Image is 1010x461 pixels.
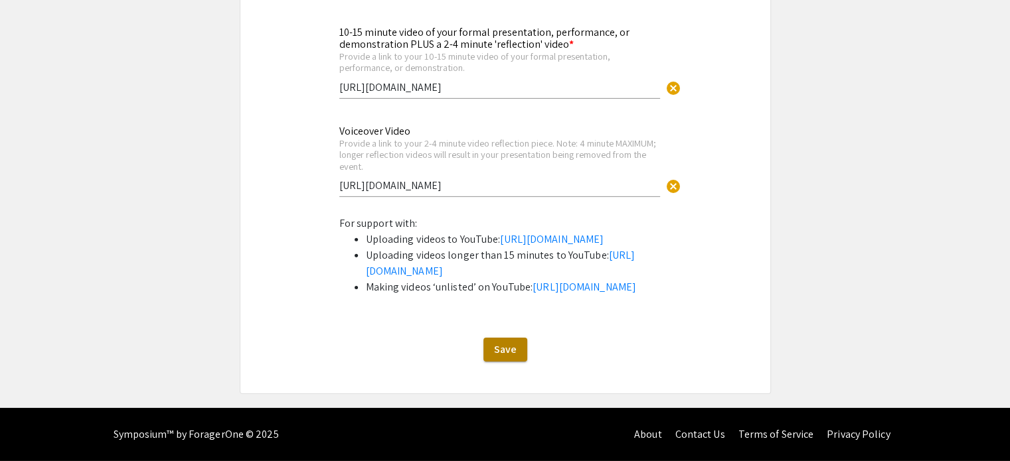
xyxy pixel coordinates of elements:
[366,279,671,295] li: Making videos ‘unlisted’ on YouTube:
[366,231,671,247] li: Uploading videos to YouTube:
[339,80,660,94] input: Type Here
[827,427,890,441] a: Privacy Policy
[500,232,604,246] a: [URL][DOMAIN_NAME]
[339,178,660,192] input: Type Here
[483,338,527,362] button: Save
[114,408,279,461] div: Symposium™ by ForagerOne © 2025
[660,74,687,100] button: Clear
[738,427,813,441] a: Terms of Service
[634,427,662,441] a: About
[665,178,681,194] span: cancel
[10,401,56,451] iframe: Chat
[660,172,687,199] button: Clear
[533,280,636,294] a: [URL][DOMAIN_NAME]
[339,50,660,74] div: Provide a link to your 10-15 minute video of your formal presentation, performance, or demonstrat...
[339,25,630,51] mat-label: 10-15 minute video of your formal presentation, performance, or demonstration PLUS a 2-4 minute '...
[494,342,517,356] span: Save
[339,216,418,230] span: For support with:
[665,80,681,96] span: cancel
[339,137,660,172] div: Provide a link to your 2-4 minute video reflection piece. Note: 4 minute MAXIMUM; longer reflecti...
[339,124,410,138] mat-label: Voiceover Video
[675,427,724,441] a: Contact Us
[366,247,671,279] li: Uploading videos longer than 15 minutes to YouTube:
